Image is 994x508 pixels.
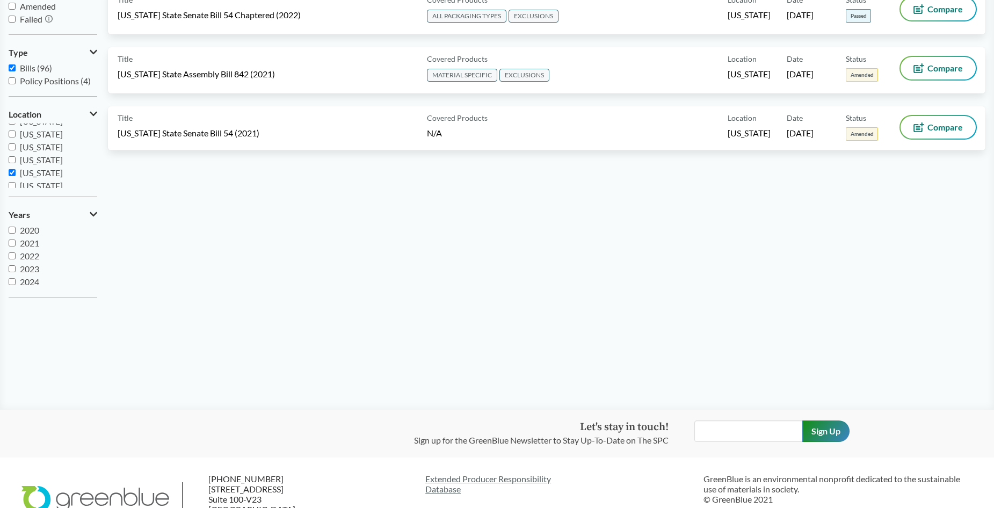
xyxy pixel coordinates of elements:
[728,53,757,64] span: Location
[927,64,963,72] span: Compare
[9,278,16,285] input: 2024
[9,169,16,176] input: [US_STATE]
[846,9,871,23] span: Passed
[20,225,39,235] span: 2020
[787,53,803,64] span: Date
[20,180,63,191] span: [US_STATE]
[927,5,963,13] span: Compare
[728,9,771,21] span: [US_STATE]
[846,127,878,141] span: Amended
[118,9,301,21] span: [US_STATE] State Senate Bill 54 Chaptered (2022)
[9,210,30,220] span: Years
[901,116,976,139] button: Compare
[9,43,97,62] button: Type
[9,130,16,137] input: [US_STATE]
[20,168,63,178] span: [US_STATE]
[846,53,866,64] span: Status
[9,156,16,163] input: [US_STATE]
[509,10,558,23] span: EXCLUSIONS
[9,16,16,23] input: Failed
[728,112,757,124] span: Location
[787,9,814,21] span: [DATE]
[414,434,669,447] p: Sign up for the GreenBlue Newsletter to Stay Up-To-Date on The SPC
[927,123,963,132] span: Compare
[9,110,41,119] span: Location
[118,112,133,124] span: Title
[9,3,16,10] input: Amended
[20,238,39,248] span: 2021
[427,128,442,138] span: N/A
[20,1,56,11] span: Amended
[9,182,16,189] input: [US_STATE]
[20,277,39,287] span: 2024
[728,127,771,139] span: [US_STATE]
[901,57,976,79] button: Compare
[20,251,39,261] span: 2022
[9,143,16,150] input: [US_STATE]
[728,68,771,80] span: [US_STATE]
[20,155,63,165] span: [US_STATE]
[427,10,506,23] span: ALL PACKAGING TYPES
[787,127,814,139] span: [DATE]
[20,142,63,152] span: [US_STATE]
[9,206,97,224] button: Years
[787,68,814,80] span: [DATE]
[787,112,803,124] span: Date
[9,252,16,259] input: 2022
[846,112,866,124] span: Status
[9,105,97,124] button: Location
[9,48,28,57] span: Type
[846,68,878,82] span: Amended
[427,53,488,64] span: Covered Products
[9,240,16,246] input: 2021
[20,14,42,24] span: Failed
[20,264,39,274] span: 2023
[802,420,850,442] input: Sign Up
[427,69,497,82] span: MATERIAL SPECIFIC
[118,53,133,64] span: Title
[425,474,694,494] a: Extended Producer ResponsibilityDatabase
[9,265,16,272] input: 2023
[427,112,488,124] span: Covered Products
[9,77,16,84] input: Policy Positions (4)
[20,129,63,139] span: [US_STATE]
[20,76,91,86] span: Policy Positions (4)
[499,69,549,82] span: EXCLUSIONS
[118,68,275,80] span: [US_STATE] State Assembly Bill 842 (2021)
[9,64,16,71] input: Bills (96)
[118,127,259,139] span: [US_STATE] State Senate Bill 54 (2021)
[9,227,16,234] input: 2020
[703,474,973,505] p: GreenBlue is an environmental nonprofit dedicated to the sustainable use of materials in society....
[20,63,52,73] span: Bills (96)
[580,420,669,434] strong: Let's stay in touch!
